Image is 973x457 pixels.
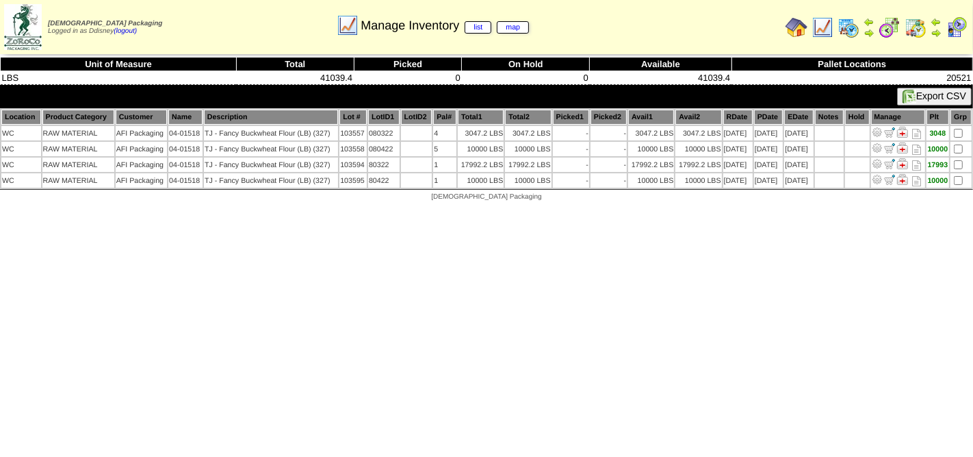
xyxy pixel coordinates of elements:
img: arrowleft.gif [931,16,942,27]
td: LBS [1,71,237,85]
td: AFI Packaging [116,158,167,172]
td: 17992.2 LBS [505,158,551,172]
td: 5 [433,142,456,156]
div: 10000 [927,177,948,185]
td: TJ - Fancy Buckwheat Flour (LB) (327) [204,158,338,172]
td: 80322 [368,158,400,172]
td: - [553,158,589,172]
img: Move [884,143,895,153]
td: AFI Packaging [116,142,167,156]
th: Description [204,110,338,125]
img: Move [884,158,895,169]
th: Picked2 [591,110,627,125]
img: Adjust [872,143,883,153]
td: 04-01518 [168,158,203,172]
td: RAW MATERIAL [42,173,114,188]
td: 10000 LBS [458,173,504,188]
td: 17992.2 LBS [458,158,504,172]
td: [DATE] [784,158,814,172]
td: [DATE] [754,142,783,156]
a: (logout) [114,27,137,35]
img: line_graph.gif [812,16,833,38]
i: Note [912,176,921,186]
img: Manage Hold [897,127,908,138]
img: calendarprod.gif [838,16,859,38]
img: calendarcustomer.gif [946,16,968,38]
td: WC [1,173,41,188]
th: Total1 [458,110,504,125]
td: [DATE] [723,142,753,156]
th: Available [590,58,731,71]
td: TJ - Fancy Buckwheat Flour (LB) (327) [204,142,338,156]
td: 080322 [368,126,400,140]
img: Adjust [872,127,883,138]
td: RAW MATERIAL [42,126,114,140]
i: Note [912,160,921,171]
td: - [553,173,589,188]
td: WC [1,142,41,156]
th: Avail1 [628,110,674,125]
td: 080422 [368,142,400,156]
td: 3047.2 LBS [458,126,504,140]
th: PDate [754,110,783,125]
th: Customer [116,110,167,125]
td: 10000 LBS [675,142,721,156]
td: TJ - Fancy Buckwheat Flour (LB) (327) [204,173,338,188]
td: 10000 LBS [505,142,551,156]
td: TJ - Fancy Buckwheat Flour (LB) (327) [204,126,338,140]
th: Notes [815,110,844,125]
td: 1 [433,158,456,172]
th: Plt [926,110,949,125]
td: 04-01518 [168,142,203,156]
th: Picked [354,58,462,71]
div: 10000 [927,145,948,153]
td: AFI Packaging [116,126,167,140]
td: - [591,142,627,156]
td: 41039.4 [236,71,354,85]
td: - [553,126,589,140]
td: 20521 [731,71,972,85]
th: Grp [950,110,972,125]
td: - [553,142,589,156]
span: [DEMOGRAPHIC_DATA] Packaging [48,20,162,27]
td: RAW MATERIAL [42,158,114,172]
td: 3047.2 LBS [628,126,674,140]
div: 3048 [927,129,948,138]
span: [DEMOGRAPHIC_DATA] Packaging [431,193,541,201]
td: WC [1,126,41,140]
img: Adjust [872,174,883,185]
td: [DATE] [754,126,783,140]
td: 10000 LBS [458,142,504,156]
img: Move [884,127,895,138]
td: 04-01518 [168,126,203,140]
a: map [497,21,529,34]
th: LotID1 [368,110,400,125]
img: calendarinout.gif [905,16,926,38]
td: 3047.2 LBS [505,126,551,140]
th: Product Category [42,110,114,125]
th: Lot # [339,110,367,125]
td: - [591,173,627,188]
th: On Hold [462,58,590,71]
th: Picked1 [553,110,589,125]
th: Manage [871,110,925,125]
img: excel.gif [903,90,916,103]
td: - [591,158,627,172]
img: Manage Hold [897,158,908,169]
i: Note [912,145,921,155]
th: Pallet Locations [731,58,972,71]
td: [DATE] [754,158,783,172]
img: line_graph.gif [337,14,359,36]
td: 103594 [339,158,367,172]
td: 103595 [339,173,367,188]
td: 0 [462,71,590,85]
img: Manage Hold [897,174,908,185]
td: RAW MATERIAL [42,142,114,156]
td: 04-01518 [168,173,203,188]
th: Avail2 [675,110,721,125]
td: 80422 [368,173,400,188]
img: arrowright.gif [931,27,942,38]
a: list [465,21,491,34]
td: 17992.2 LBS [628,158,674,172]
td: [DATE] [754,173,783,188]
